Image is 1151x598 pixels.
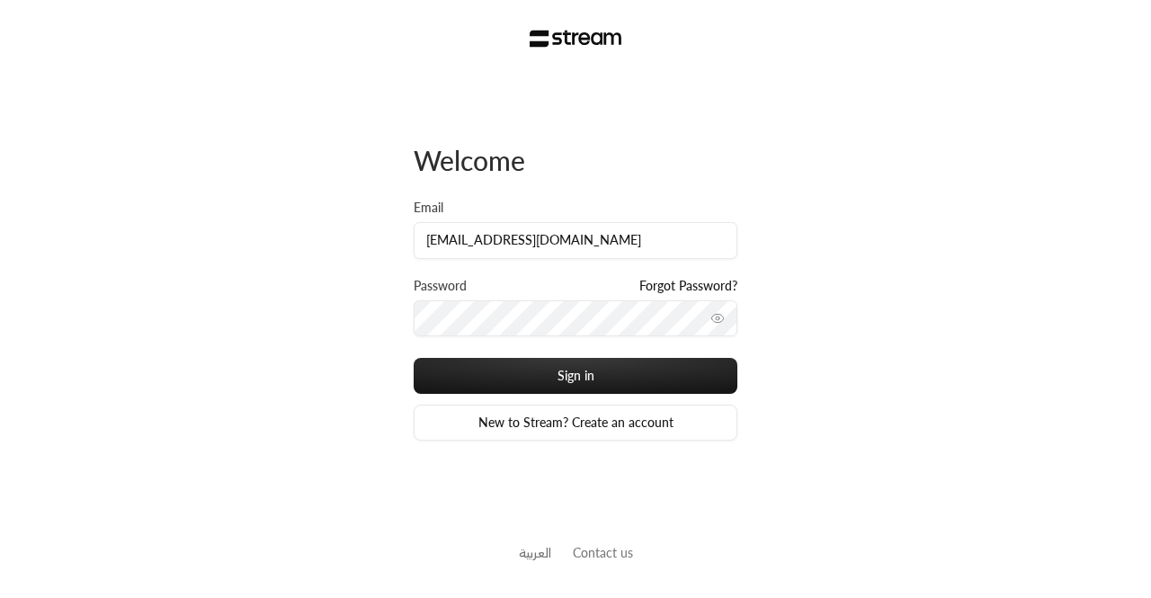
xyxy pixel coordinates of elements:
[414,277,467,295] label: Password
[530,30,622,48] img: Stream Logo
[519,536,551,569] a: العربية
[703,304,732,333] button: toggle password visibility
[414,358,737,394] button: Sign in
[573,545,633,560] a: Contact us
[414,199,443,217] label: Email
[414,144,525,176] span: Welcome
[414,405,737,441] a: New to Stream? Create an account
[573,543,633,562] button: Contact us
[639,277,737,295] a: Forgot Password?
